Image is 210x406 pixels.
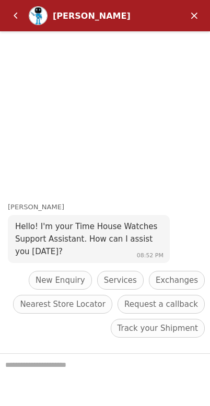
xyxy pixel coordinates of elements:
[13,295,112,314] div: Nearest Store Locator
[29,271,92,290] div: New Enquiry
[8,202,210,213] div: [PERSON_NAME]
[111,319,205,338] div: Track your Shipment
[137,252,164,259] span: 08:52 PM
[97,271,144,290] div: Services
[124,298,198,311] span: Request a callback
[118,295,205,314] div: Request a callback
[20,298,106,311] span: Nearest Store Locator
[15,222,157,256] span: Hello! I'm your Time House Watches Support Assistant. How can I assist you [DATE]?
[184,5,205,26] em: Minimize
[29,7,47,25] img: Profile picture of Zoe
[5,5,26,26] em: Back
[118,322,198,335] span: Track your Shipment
[104,274,137,286] span: Services
[156,274,198,286] span: Exchanges
[36,274,85,286] span: New Enquiry
[149,271,205,290] div: Exchanges
[53,11,148,21] div: [PERSON_NAME]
